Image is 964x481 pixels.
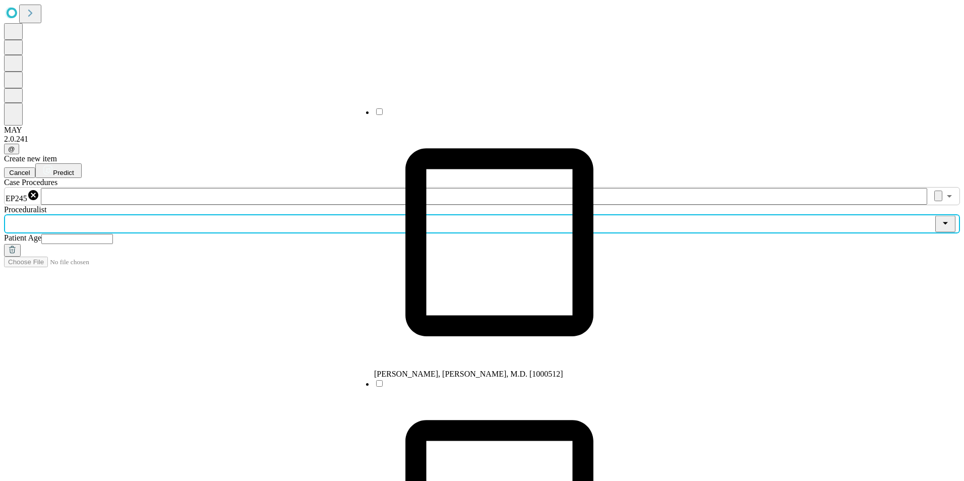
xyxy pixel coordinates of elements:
[4,154,57,163] span: Create new item
[6,189,39,203] div: EP245
[4,135,960,144] div: 2.0.241
[942,189,956,203] button: Open
[4,178,57,187] span: Scheduled Procedure
[4,233,41,242] span: Patient Age
[4,205,46,214] span: Proceduralist
[4,144,19,154] button: @
[374,370,563,378] span: [PERSON_NAME], [PERSON_NAME], M.D. [1000512]
[4,126,960,135] div: MAY
[4,167,35,178] button: Cancel
[6,194,27,203] span: EP245
[935,216,955,232] button: Close
[934,191,942,201] button: Clear
[53,169,74,176] span: Predict
[8,145,15,153] span: @
[35,163,82,178] button: Predict
[9,169,30,176] span: Cancel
